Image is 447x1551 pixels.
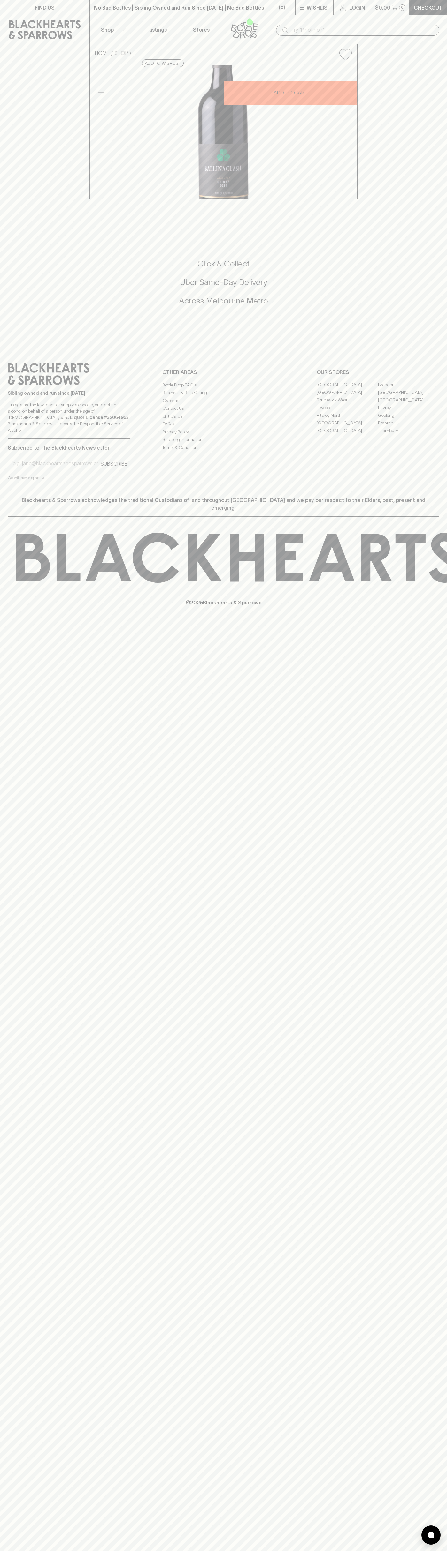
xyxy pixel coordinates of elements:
p: OTHER AREAS [162,368,285,376]
button: Shop [90,15,135,44]
p: 0 [401,6,404,9]
a: [GEOGRAPHIC_DATA] [378,389,439,396]
img: bubble-icon [428,1532,434,1538]
a: Tastings [134,15,179,44]
a: Thornbury [378,427,439,435]
strong: Liquor License #32064953 [70,415,129,420]
button: Add to wishlist [337,47,354,63]
a: Fitzroy North [317,412,378,419]
div: Call to action block [8,233,439,340]
a: Geelong [378,412,439,419]
p: It is against the law to sell or supply alcohol to, or to obtain alcohol on behalf of a person un... [8,401,130,433]
p: We will never spam you [8,475,130,481]
a: Terms & Conditions [162,444,285,451]
input: e.g. jane@blackheartsandsparrows.com.au [13,459,98,469]
button: ADD TO CART [224,81,357,105]
a: [GEOGRAPHIC_DATA] [317,427,378,435]
h5: Click & Collect [8,258,439,269]
p: FIND US [35,4,55,11]
p: ADD TO CART [274,89,308,96]
h5: Uber Same-Day Delivery [8,277,439,288]
p: Login [349,4,365,11]
input: Try "Pinot noir" [291,25,434,35]
a: FAQ's [162,420,285,428]
a: [GEOGRAPHIC_DATA] [317,389,378,396]
p: Checkout [414,4,443,11]
p: SUBSCRIBE [101,460,127,468]
p: $0.00 [375,4,390,11]
p: Tastings [146,26,167,34]
a: Braddon [378,381,439,389]
a: [GEOGRAPHIC_DATA] [317,381,378,389]
p: Subscribe to The Blackhearts Newsletter [8,444,130,452]
p: Wishlist [307,4,331,11]
a: Fitzroy [378,404,439,412]
a: [GEOGRAPHIC_DATA] [378,396,439,404]
a: Gift Cards [162,412,285,420]
p: OUR STORES [317,368,439,376]
h5: Across Melbourne Metro [8,296,439,306]
a: SHOP [114,50,128,56]
button: SUBSCRIBE [98,457,130,471]
a: Contact Us [162,405,285,412]
a: Business & Bulk Gifting [162,389,285,397]
a: Brunswick West [317,396,378,404]
p: Sibling owned and run since [DATE] [8,390,130,396]
button: Add to wishlist [142,59,184,67]
a: Privacy Policy [162,428,285,436]
a: Careers [162,397,285,404]
a: Stores [179,15,224,44]
img: 41448.png [90,65,357,199]
a: Elwood [317,404,378,412]
a: [GEOGRAPHIC_DATA] [317,419,378,427]
a: Bottle Drop FAQ's [162,381,285,389]
p: Stores [193,26,210,34]
p: Blackhearts & Sparrows acknowledges the traditional Custodians of land throughout [GEOGRAPHIC_DAT... [12,496,435,512]
a: Prahran [378,419,439,427]
p: Shop [101,26,114,34]
a: Shipping Information [162,436,285,444]
a: HOME [95,50,110,56]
